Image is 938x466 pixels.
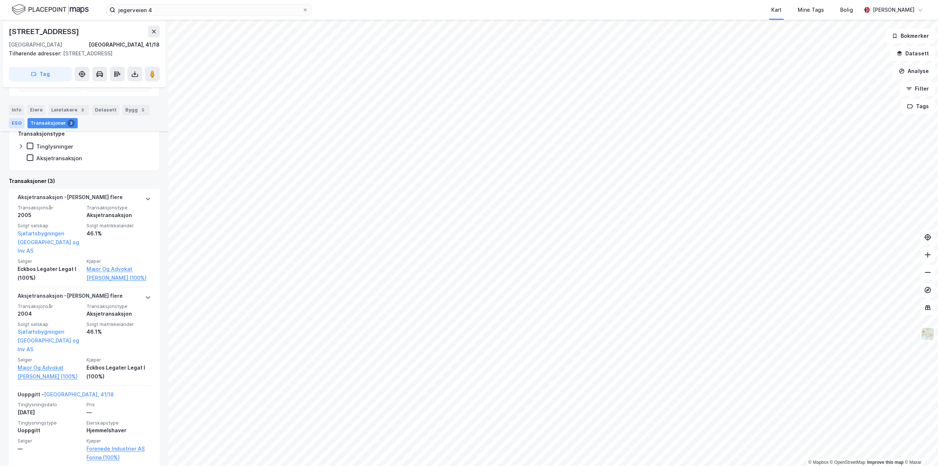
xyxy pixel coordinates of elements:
[86,258,151,264] span: Kjøper
[86,211,151,220] div: Aksjetransaksjon
[18,265,82,282] div: Eckbos Legater Legat I (100%)
[9,49,154,58] div: [STREET_ADDRESS]
[92,105,119,115] div: Datasett
[921,327,935,341] img: Z
[36,143,73,150] div: Tinglysninger
[830,460,865,465] a: OpenStreetMap
[44,391,114,397] a: [GEOGRAPHIC_DATA], 41/18
[901,431,938,466] div: Kontrollprogram for chat
[18,291,123,303] div: Aksjetransaksjon - [PERSON_NAME] flere
[18,129,65,138] div: Transaksjonstype
[18,309,82,318] div: 2004
[18,357,82,363] span: Selger
[86,229,151,238] div: 46.1%
[9,40,62,49] div: [GEOGRAPHIC_DATA]
[86,321,151,327] span: Solgt matrikkelandel
[18,303,82,309] span: Transaksjonsår
[798,5,824,14] div: Mine Tags
[890,46,935,61] button: Datasett
[18,321,82,327] span: Solgt selskap
[18,390,114,402] div: Uoppgitt -
[86,309,151,318] div: Aksjetransaksjon
[18,258,82,264] span: Selger
[36,155,82,162] div: Aksjetransaksjon
[771,5,782,14] div: Kart
[12,3,89,16] img: logo.f888ab2527a4732fd821a326f86c7f29.svg
[86,401,151,408] span: Pris
[67,120,75,127] div: 3
[18,230,79,254] a: Sjøfartsbygningen [GEOGRAPHIC_DATA] og Inv AS
[79,106,86,114] div: 3
[840,5,853,14] div: Bolig
[18,401,82,408] span: Tinglysningsdato
[893,64,935,78] button: Analyse
[48,105,89,115] div: Leietakere
[86,438,151,444] span: Kjøper
[18,438,82,444] span: Selger
[86,327,151,336] div: 46.1%
[18,223,82,229] span: Solgt selskap
[86,357,151,363] span: Kjøper
[9,118,25,128] div: ESG
[18,420,82,426] span: Tinglysningstype
[18,408,82,417] div: [DATE]
[9,67,72,81] button: Tag
[18,426,82,435] div: Uoppgitt
[9,105,24,115] div: Info
[867,460,904,465] a: Improve this map
[115,4,302,15] input: Søk på adresse, matrikkel, gårdeiere, leietakere eller personer
[901,431,938,466] iframe: Chat Widget
[89,40,160,49] div: [GEOGRAPHIC_DATA], 41/18
[122,105,149,115] div: Bygg
[86,426,151,435] div: Hjemmelshaver
[86,223,151,229] span: Solgt matrikkelandel
[86,303,151,309] span: Transaksjonstype
[873,5,915,14] div: [PERSON_NAME]
[139,106,147,114] div: 5
[18,193,123,205] div: Aksjetransaksjon - [PERSON_NAME] flere
[886,29,935,43] button: Bokmerker
[18,363,82,381] a: Major Og Advokat [PERSON_NAME] (100%)
[18,211,82,220] div: 2005
[18,329,79,352] a: Sjøfartsbygningen [GEOGRAPHIC_DATA] og Inv AS
[901,99,935,114] button: Tags
[9,26,81,37] div: [STREET_ADDRESS]
[900,81,935,96] button: Filter
[86,408,151,417] div: —
[86,363,151,381] div: Eckbos Legater Legat I (100%)
[9,177,160,186] div: Transaksjoner (3)
[27,105,45,115] div: Eiere
[18,444,82,453] div: —
[27,118,78,128] div: Transaksjoner
[86,265,151,282] a: Major Og Advokat [PERSON_NAME] (100%)
[86,444,151,462] a: Forenede Industrier AS Forina (100%)
[808,460,828,465] a: Mapbox
[9,50,63,56] span: Tilhørende adresser:
[86,205,151,211] span: Transaksjonstype
[86,420,151,426] span: Eierskapstype
[18,205,82,211] span: Transaksjonsår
